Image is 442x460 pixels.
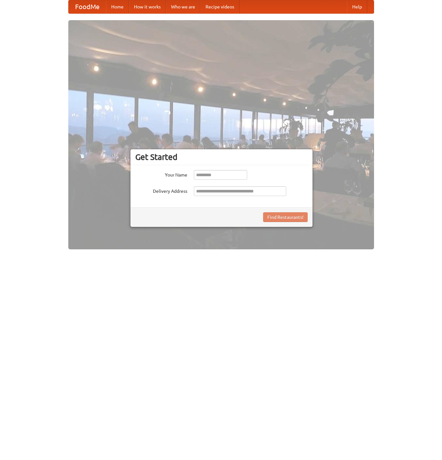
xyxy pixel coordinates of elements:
[69,0,106,13] a: FoodMe
[347,0,367,13] a: Help
[135,170,187,178] label: Your Name
[106,0,129,13] a: Home
[129,0,166,13] a: How it works
[135,186,187,194] label: Delivery Address
[200,0,239,13] a: Recipe videos
[135,152,308,162] h3: Get Started
[166,0,200,13] a: Who we are
[263,212,308,222] button: Find Restaurants!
